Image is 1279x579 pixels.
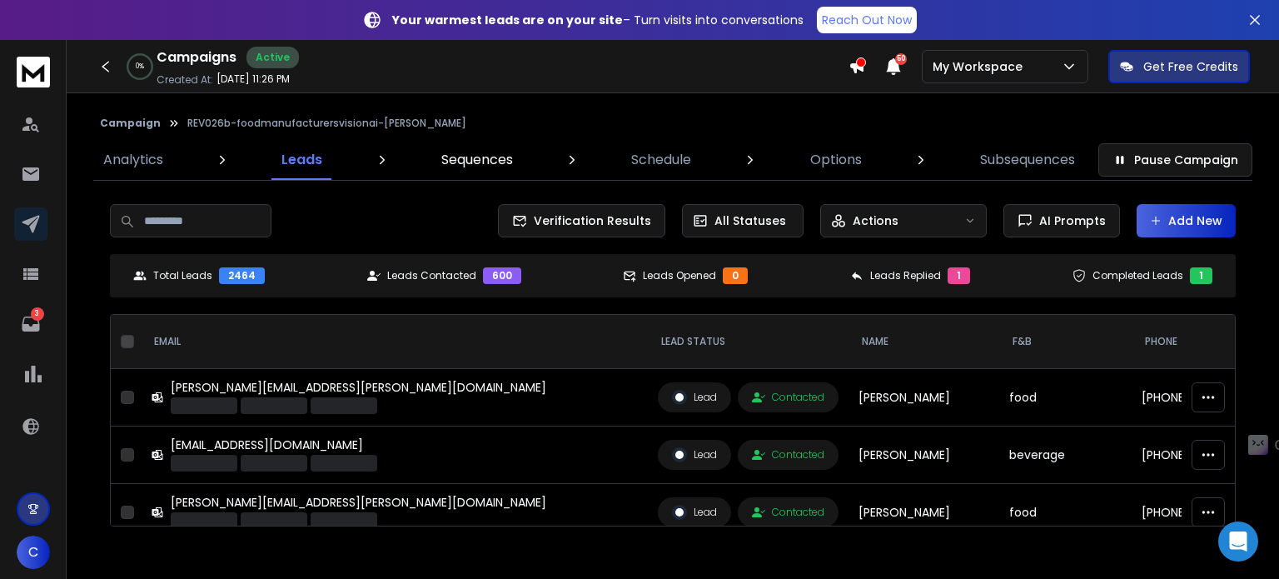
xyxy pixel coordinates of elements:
[392,12,623,28] strong: Your warmest leads are on your site
[483,267,521,284] div: 600
[14,307,47,341] a: 3
[1143,58,1238,75] p: Get Free Credits
[853,212,898,229] p: Actions
[672,447,717,462] div: Lead
[171,494,546,511] div: [PERSON_NAME][EMAIL_ADDRESS][PERSON_NAME][DOMAIN_NAME]
[999,369,1132,427] td: food
[752,448,824,462] div: Contacted
[1137,204,1236,237] button: Add New
[1190,267,1212,284] div: 1
[672,390,717,405] div: Lead
[648,315,849,369] th: LEAD STATUS
[136,62,144,72] p: 0 %
[431,140,523,180] a: Sequences
[1092,269,1183,282] p: Completed Leads
[1003,204,1120,237] button: AI Prompts
[157,47,236,67] h1: Campaigns
[103,150,163,170] p: Analytics
[849,315,999,369] th: NAME
[714,212,786,229] p: All Statuses
[1132,369,1251,427] td: [PHONE_NUMBER]
[999,427,1132,484] td: beverage
[392,12,804,28] p: – Turn visits into conversations
[1218,522,1258,562] div: Open Intercom Messenger
[527,212,651,229] span: Verification Results
[723,267,748,284] div: 0
[895,53,907,65] span: 50
[980,150,1075,170] p: Subsequences
[948,267,970,284] div: 1
[216,72,290,86] p: [DATE] 11:26 PM
[246,47,299,68] div: Active
[849,427,999,484] td: [PERSON_NAME]
[817,7,917,33] a: Reach Out Now
[17,536,50,569] button: C
[17,57,50,87] img: logo
[800,140,872,180] a: Options
[1098,143,1252,177] button: Pause Campaign
[187,117,466,130] p: REV026b-foodmanufacturersvisionai-[PERSON_NAME]
[672,505,717,520] div: Lead
[1033,212,1106,229] span: AI Prompts
[153,269,212,282] p: Total Leads
[822,12,912,28] p: Reach Out Now
[752,506,824,519] div: Contacted
[171,379,546,396] div: [PERSON_NAME][EMAIL_ADDRESS][PERSON_NAME][DOMAIN_NAME]
[219,267,265,284] div: 2464
[621,140,701,180] a: Schedule
[157,73,213,87] p: Created At:
[387,269,476,282] p: Leads Contacted
[1132,315,1251,369] th: Phone
[93,140,173,180] a: Analytics
[31,307,44,321] p: 3
[141,315,648,369] th: EMAIL
[849,369,999,427] td: [PERSON_NAME]
[752,391,824,404] div: Contacted
[498,204,665,237] button: Verification Results
[970,140,1085,180] a: Subsequences
[171,437,377,453] div: [EMAIL_ADDRESS][DOMAIN_NAME]
[631,150,691,170] p: Schedule
[1132,427,1251,484] td: [PHONE_NUMBER]
[849,484,999,542] td: [PERSON_NAME]
[1108,50,1250,83] button: Get Free Credits
[100,117,161,130] button: Campaign
[643,269,716,282] p: Leads Opened
[870,269,941,282] p: Leads Replied
[271,140,332,180] a: Leads
[999,484,1132,542] td: food
[441,150,513,170] p: Sequences
[1132,484,1251,542] td: [PHONE_NUMBER]
[281,150,322,170] p: Leads
[933,58,1029,75] p: My Workspace
[810,150,862,170] p: Options
[999,315,1132,369] th: f&b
